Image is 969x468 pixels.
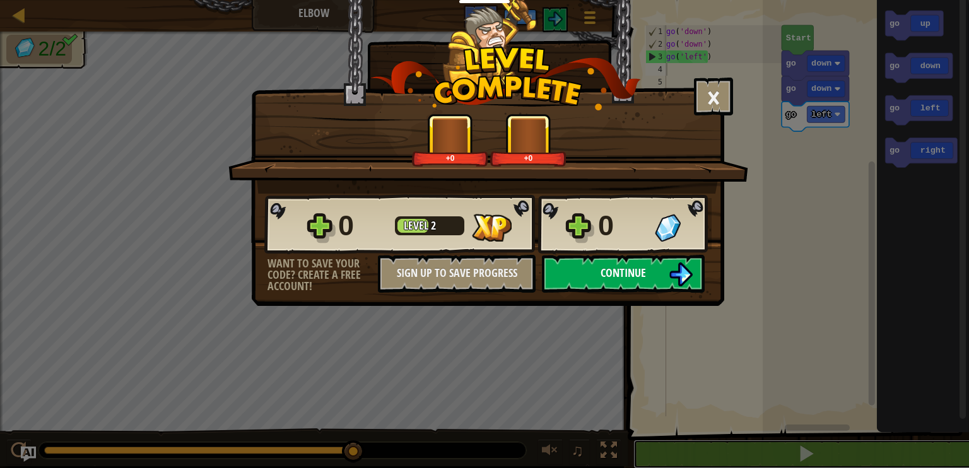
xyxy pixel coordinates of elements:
[542,255,705,293] button: Continue
[404,218,431,233] span: Level
[414,153,486,163] div: +0
[431,218,436,233] span: 2
[370,47,641,110] img: level_complete.png
[378,255,536,293] button: Sign Up to Save Progress
[655,214,681,242] img: Gems Gained
[669,262,693,286] img: Continue
[601,265,646,281] span: Continue
[694,78,733,115] button: ×
[472,214,512,242] img: XP Gained
[598,206,647,246] div: 0
[493,153,564,163] div: +0
[338,206,387,246] div: 0
[267,258,378,292] div: Want to save your code? Create a free account!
